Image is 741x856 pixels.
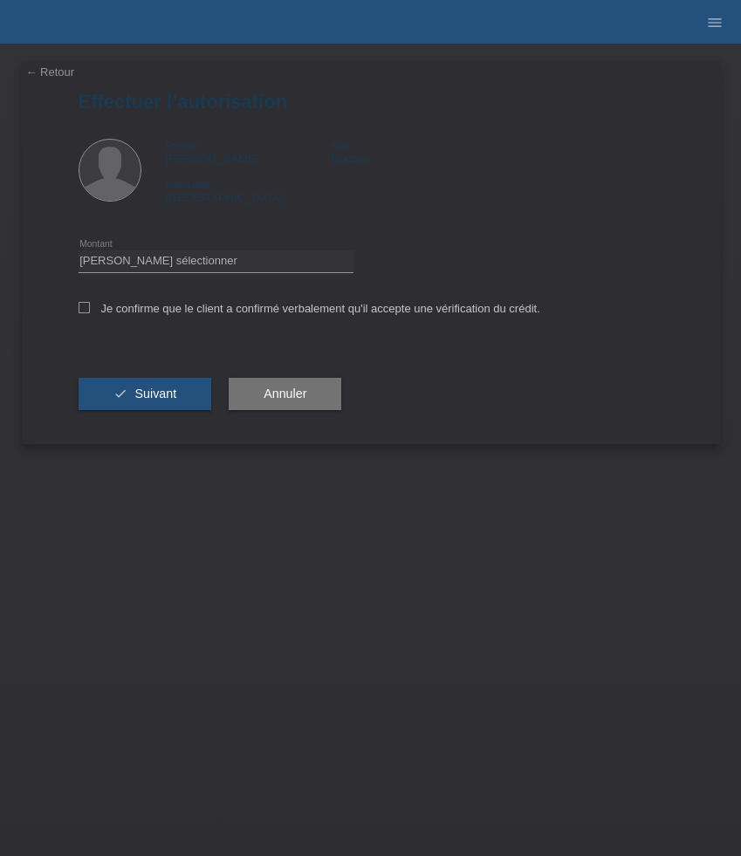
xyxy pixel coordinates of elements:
[79,91,663,113] h1: Effectuer l’autorisation
[697,17,732,27] a: menu
[166,180,211,190] span: Nationalité
[331,140,351,151] span: Nom
[264,387,306,401] span: Annuler
[166,178,332,204] div: [GEOGRAPHIC_DATA]
[706,14,724,31] i: menu
[79,302,540,315] label: Je confirme que le client a confirmé verbalement qu'il accepte une vérification du crédit.
[79,378,212,411] button: check Suivant
[229,378,341,411] button: Annuler
[134,387,176,401] span: Suivant
[166,139,332,165] div: [PERSON_NAME]
[113,387,127,401] i: check
[331,139,497,165] div: Bouzon
[26,65,75,79] a: ← Retour
[166,140,200,151] span: Prénom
